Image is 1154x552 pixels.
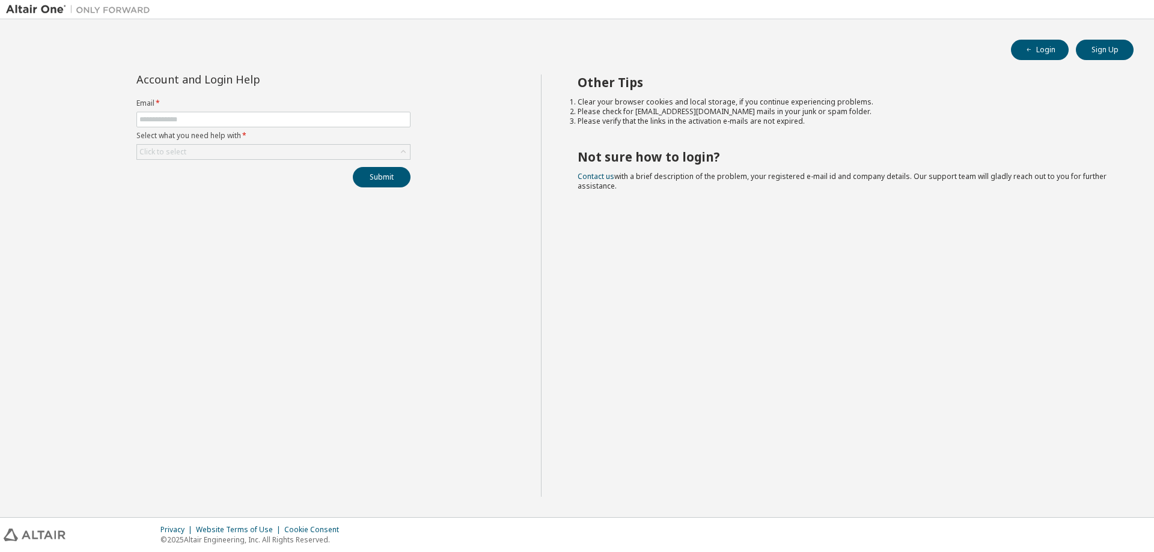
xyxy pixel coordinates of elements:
div: Click to select [139,147,186,157]
div: Website Terms of Use [196,525,284,535]
li: Please verify that the links in the activation e-mails are not expired. [578,117,1113,126]
label: Email [136,99,411,108]
h2: Not sure how to login? [578,149,1113,165]
span: with a brief description of the problem, your registered e-mail id and company details. Our suppo... [578,171,1107,191]
button: Submit [353,167,411,187]
h2: Other Tips [578,74,1113,90]
div: Account and Login Help [136,74,356,84]
div: Cookie Consent [284,525,346,535]
div: Privacy [160,525,196,535]
a: Contact us [578,171,614,181]
li: Clear your browser cookies and local storage, if you continue experiencing problems. [578,97,1113,107]
button: Login [1011,40,1069,60]
p: © 2025 Altair Engineering, Inc. All Rights Reserved. [160,535,346,545]
img: Altair One [6,4,156,16]
label: Select what you need help with [136,131,411,141]
li: Please check for [EMAIL_ADDRESS][DOMAIN_NAME] mails in your junk or spam folder. [578,107,1113,117]
div: Click to select [137,145,410,159]
img: altair_logo.svg [4,529,66,541]
button: Sign Up [1076,40,1134,60]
